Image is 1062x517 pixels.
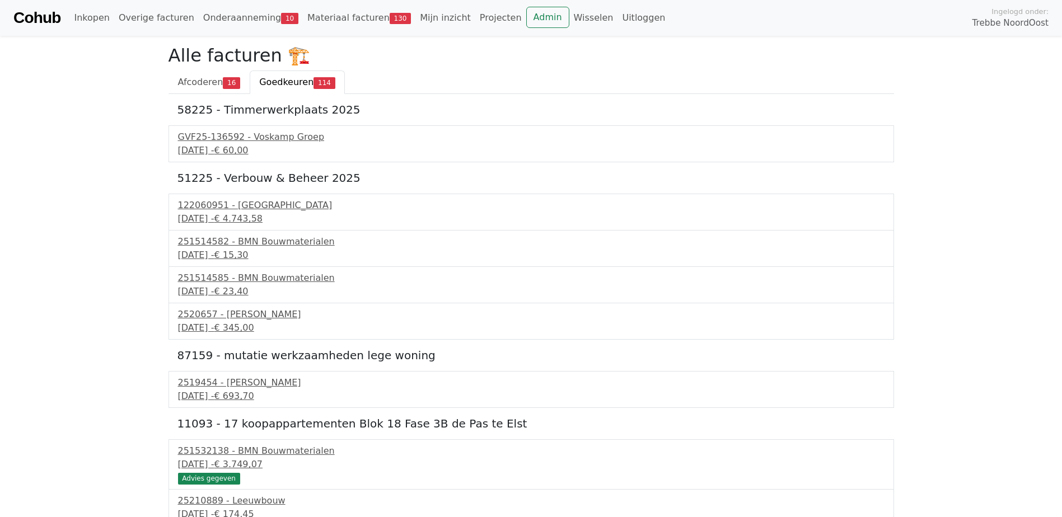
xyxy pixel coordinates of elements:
span: € 345,00 [214,322,254,333]
a: Admin [526,7,569,28]
div: GVF25-136592 - Voskamp Groep [178,130,885,144]
h2: Alle facturen 🏗️ [169,45,894,66]
a: Onderaanneming10 [199,7,303,29]
span: € 693,70 [214,391,254,401]
a: 2519454 - [PERSON_NAME][DATE] -€ 693,70 [178,376,885,403]
a: Overige facturen [114,7,199,29]
div: [DATE] - [178,212,885,225]
div: [DATE] - [178,458,885,471]
a: 251514582 - BMN Bouwmaterialen[DATE] -€ 15,30 [178,235,885,262]
a: Projecten [475,7,526,29]
a: 251514585 - BMN Bouwmaterialen[DATE] -€ 23,40 [178,271,885,298]
a: Mijn inzicht [415,7,475,29]
div: [DATE] - [178,285,885,298]
h5: 58225 - Timmerwerkplaats 2025 [177,103,885,116]
span: 130 [390,13,411,24]
span: 16 [223,77,240,88]
a: GVF25-136592 - Voskamp Groep[DATE] -€ 60,00 [178,130,885,157]
span: € 23,40 [214,286,248,297]
span: € 15,30 [214,250,248,260]
span: € 60,00 [214,145,248,156]
div: [DATE] - [178,321,885,335]
a: 2520657 - [PERSON_NAME][DATE] -€ 345,00 [178,308,885,335]
div: 122060951 - [GEOGRAPHIC_DATA] [178,199,885,212]
div: 2519454 - [PERSON_NAME] [178,376,885,389]
span: € 4.743,58 [214,213,263,224]
h5: 87159 - mutatie werkzaamheden lege woning [177,349,885,362]
span: 114 [314,77,335,88]
span: Goedkeuren [259,77,314,87]
div: 251514585 - BMN Bouwmaterialen [178,271,885,285]
div: 251532138 - BMN Bouwmaterialen [178,444,885,458]
a: Goedkeuren114 [250,70,345,94]
span: 10 [281,13,298,24]
div: [DATE] - [178,144,885,157]
a: Wisselen [569,7,618,29]
div: 2520657 - [PERSON_NAME] [178,308,885,321]
a: Inkopen [69,7,114,29]
h5: 11093 - 17 koopappartementen Blok 18 Fase 3B de Pas te Elst [177,417,885,430]
h5: 51225 - Verbouw & Beheer 2025 [177,171,885,185]
span: Ingelogd onder: [991,6,1049,17]
div: [DATE] - [178,248,885,262]
div: 251514582 - BMN Bouwmaterialen [178,235,885,248]
a: Uitloggen [617,7,670,29]
div: [DATE] - [178,389,885,403]
div: 25210889 - Leeuwbouw [178,494,885,507]
a: 122060951 - [GEOGRAPHIC_DATA][DATE] -€ 4.743,58 [178,199,885,225]
span: € 3.749,07 [214,459,263,469]
span: Afcoderen [178,77,223,87]
a: 251532138 - BMN Bouwmaterialen[DATE] -€ 3.749,07 Advies gegeven [178,444,885,483]
div: Advies gegeven [178,473,240,484]
a: Afcoderen16 [169,70,250,94]
span: Trebbe NoordOost [972,17,1049,30]
a: Cohub [13,4,60,31]
a: Materiaal facturen130 [303,7,415,29]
